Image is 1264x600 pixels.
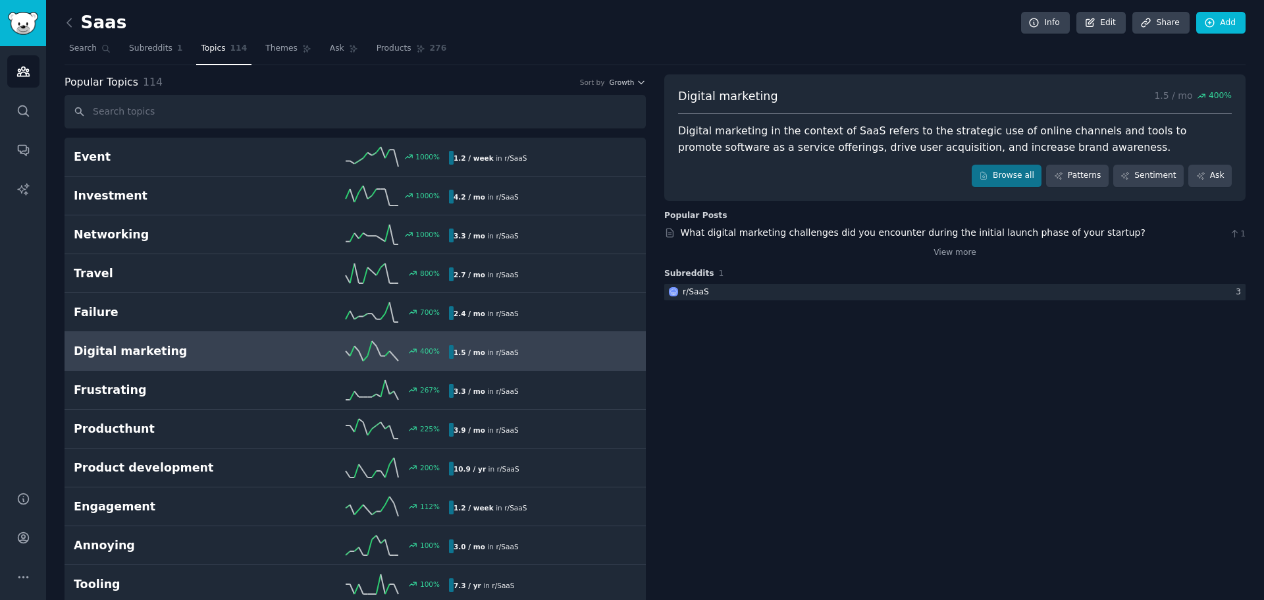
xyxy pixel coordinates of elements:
b: 7.3 / yr [454,582,481,589]
b: 2.7 / mo [454,271,485,279]
span: r/ SaaS [496,387,518,395]
a: Edit [1076,12,1126,34]
div: 3 [1236,286,1246,298]
a: Themes [261,38,316,65]
div: 200 % [420,463,440,472]
div: in [449,229,523,242]
a: Info [1021,12,1070,34]
span: r/ SaaS [492,582,514,589]
span: r/ SaaS [504,154,527,162]
h2: Engagement [74,499,261,515]
div: 100 % [420,541,440,550]
div: in [449,345,523,359]
a: Subreddits1 [124,38,187,65]
a: Ask [1188,165,1232,187]
span: r/ SaaS [496,348,518,356]
div: in [449,539,523,553]
a: Engagement112%1.2 / weekin r/SaaS [65,487,646,526]
b: 1.5 / mo [454,348,485,356]
div: 800 % [420,269,440,278]
a: Failure700%2.4 / moin r/SaaS [65,293,646,332]
input: Search topics [65,95,646,128]
a: Search [65,38,115,65]
a: Sentiment [1113,165,1184,187]
span: 114 [143,76,163,88]
a: Producthunt225%3.9 / moin r/SaaS [65,410,646,449]
a: Frustrating267%3.3 / moin r/SaaS [65,371,646,410]
div: in [449,306,523,320]
b: 1.2 / week [454,154,494,162]
img: SaaS [669,287,678,296]
b: 1.2 / week [454,504,494,512]
b: 3.0 / mo [454,543,485,551]
a: SaaSr/SaaS3 [664,284,1246,300]
div: in [449,190,523,204]
a: Product development200%10.9 / yrin r/SaaS [65,449,646,487]
a: Travel800%2.7 / moin r/SaaS [65,254,646,293]
h2: Investment [74,188,261,204]
div: in [449,423,523,437]
span: r/ SaaS [496,543,518,551]
a: Digital marketing400%1.5 / moin r/SaaS [65,332,646,371]
a: What digital marketing challenges did you encounter during the initial launch phase of your startup? [681,227,1145,238]
b: 4.2 / mo [454,193,485,201]
div: 400 % [420,346,440,356]
a: Investment1000%4.2 / moin r/SaaS [65,177,646,215]
span: Digital marketing [678,88,777,105]
h2: Producthunt [74,421,261,437]
span: Products [377,43,411,55]
a: Topics114 [196,38,251,65]
a: Add [1196,12,1246,34]
h2: Digital marketing [74,343,261,360]
h2: Frustrating [74,382,261,398]
span: r/ SaaS [496,310,518,317]
span: 1 [177,43,183,55]
b: 3.3 / mo [454,232,485,240]
span: Search [69,43,97,55]
h2: Event [74,149,261,165]
span: Ask [330,43,344,55]
span: 400 % [1209,90,1232,102]
a: Patterns [1046,165,1108,187]
a: Event1000%1.2 / weekin r/SaaS [65,138,646,177]
span: 1 [1229,229,1246,240]
span: Popular Topics [65,74,138,91]
span: r/ SaaS [496,426,518,434]
h2: Failure [74,304,261,321]
a: View more [934,247,976,259]
b: 2.4 / mo [454,310,485,317]
span: 114 [230,43,248,55]
a: Browse all [972,165,1042,187]
a: Networking1000%3.3 / moin r/SaaS [65,215,646,254]
h2: Product development [74,460,261,476]
h2: Networking [74,227,261,243]
span: r/ SaaS [496,232,518,240]
div: 1000 % [415,191,440,200]
div: Digital marketing in the context of SaaS refers to the strategic use of online channels and tools... [678,123,1232,155]
p: 1.5 / mo [1154,88,1232,105]
div: r/ SaaS [683,286,709,298]
span: r/ SaaS [496,271,518,279]
div: Sort by [580,78,605,87]
h2: Saas [65,13,126,34]
div: 1000 % [415,152,440,161]
div: in [449,578,519,592]
span: Subreddits [129,43,172,55]
a: Ask [325,38,363,65]
span: r/ SaaS [496,193,518,201]
b: 3.3 / mo [454,387,485,395]
a: Annoying100%3.0 / moin r/SaaS [65,526,646,565]
h2: Travel [74,265,261,282]
div: Popular Posts [664,210,727,222]
span: Topics [201,43,225,55]
span: Themes [265,43,298,55]
span: r/ SaaS [504,504,527,512]
div: in [449,384,523,398]
span: Growth [609,78,634,87]
div: 267 % [420,385,440,395]
div: in [449,462,524,476]
div: 112 % [420,502,440,511]
h2: Tooling [74,576,261,593]
div: in [449,501,531,514]
span: 1 [719,269,724,278]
